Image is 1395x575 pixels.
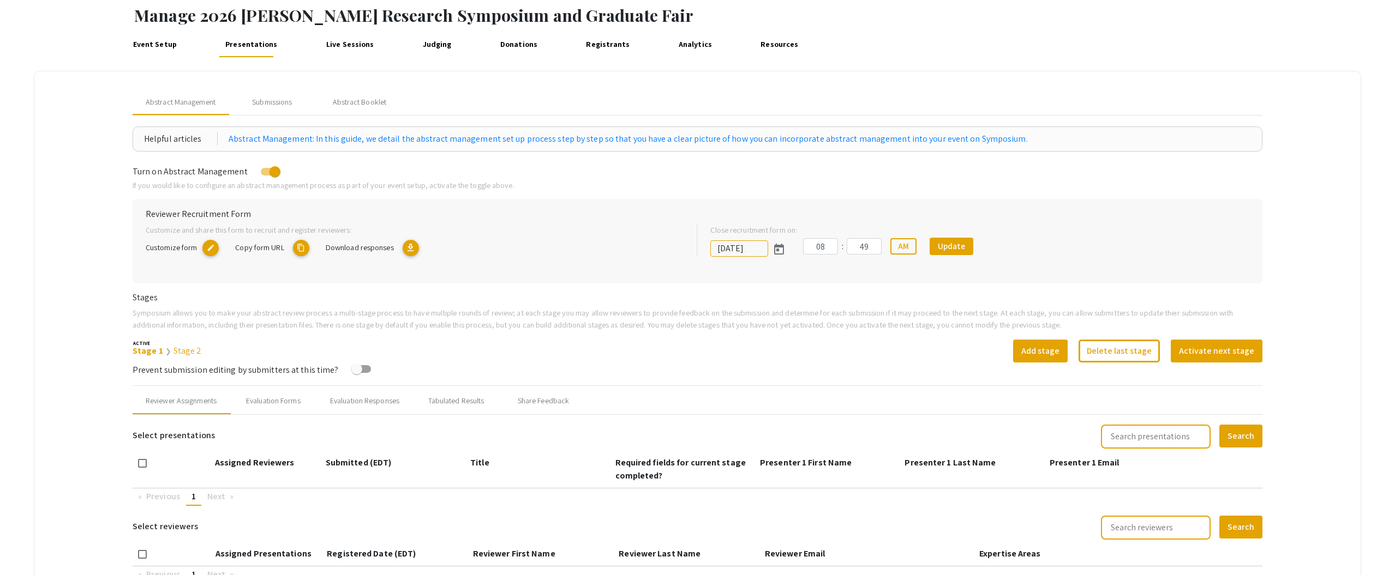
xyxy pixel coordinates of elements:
span: Required fields for current stage completed? [615,457,746,481]
label: Close recruitment form on: [710,224,797,236]
button: Search [1219,516,1262,538]
span: Download responses [326,242,394,252]
a: Presentations [222,31,281,57]
div: : [838,240,847,253]
span: Presenter 1 First Name [760,457,852,468]
a: Donations [497,31,541,57]
div: Share Feedback [518,395,569,407]
h6: Select presentations [133,423,215,447]
span: Registered Date (EDT) [327,548,416,559]
button: Update [930,238,973,255]
span: Assigned Presentations [215,548,312,559]
a: Resources [757,31,802,57]
a: Registrants [583,31,633,57]
mat-icon: copy URL [293,240,309,256]
input: Search reviewers [1101,516,1211,540]
p: Symposium allows you to make your abstract review process a multi-stage process to have multiple ... [133,307,1262,330]
span: Abstract Management [146,96,215,108]
span: Reviewer First Name [473,548,555,559]
a: Abstract Management: In this guide, we detail the abstract management set up process step by step... [229,132,1028,146]
a: Judging [419,31,454,57]
span: Previous [146,491,180,502]
span: Presenter 1 Last Name [905,457,996,468]
mat-icon: Export responses [403,240,419,256]
span: Title [470,457,489,468]
span: Copy form URL [235,242,284,252]
span: Customize form [146,242,197,252]
button: Activate next stage [1171,340,1262,362]
div: Helpful articles [144,132,218,146]
div: Evaluation Responses [330,395,399,407]
div: Reviewer Assignments [146,395,217,407]
div: Submissions [252,96,292,108]
button: AM [890,238,917,255]
a: Stage 1 [133,345,163,356]
input: Hours [803,238,838,255]
button: Search [1219,425,1262,447]
div: Tabulated Results [428,395,484,407]
span: ❯ [165,347,171,356]
button: Delete last stage [1079,340,1160,362]
a: Live Sessions [323,31,378,57]
ul: Pagination [133,488,1262,506]
iframe: Chat [8,526,46,567]
input: Search presentations [1101,425,1211,449]
p: Customize and share this form to recruit and register reviewers: [146,224,680,236]
h6: Select reviewers [133,515,199,538]
h6: Reviewer Recruitment Form [146,209,1249,219]
a: Stage 2 [173,345,202,356]
p: If you would like to configure an abstract management process as part of your event setup, activa... [133,179,1262,191]
span: 1 [191,491,196,502]
span: Prevent submission editing by submitters at this time? [133,364,338,376]
a: Analytics [675,31,716,57]
span: Next [207,491,225,502]
span: Reviewer Email [765,548,825,559]
span: Assigned Reviewers [215,457,295,468]
a: Event Setup [129,31,180,57]
h6: Stages [133,292,1262,302]
span: Expertise Areas [979,548,1041,559]
button: Add stage [1013,340,1068,362]
button: Open calendar [768,238,790,259]
mat-icon: copy URL [202,240,219,256]
span: Submitted (EDT) [326,457,392,468]
input: Minutes [847,238,882,255]
h1: Manage 2026 [PERSON_NAME] Research Symposium and Graduate Fair [134,5,1395,25]
span: Presenter 1 Email [1050,457,1119,468]
div: Abstract Booklet [333,96,387,108]
span: Reviewer Last Name [619,548,701,559]
span: Turn on Abstract Management [133,166,248,177]
div: Evaluation Forms [246,395,301,407]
